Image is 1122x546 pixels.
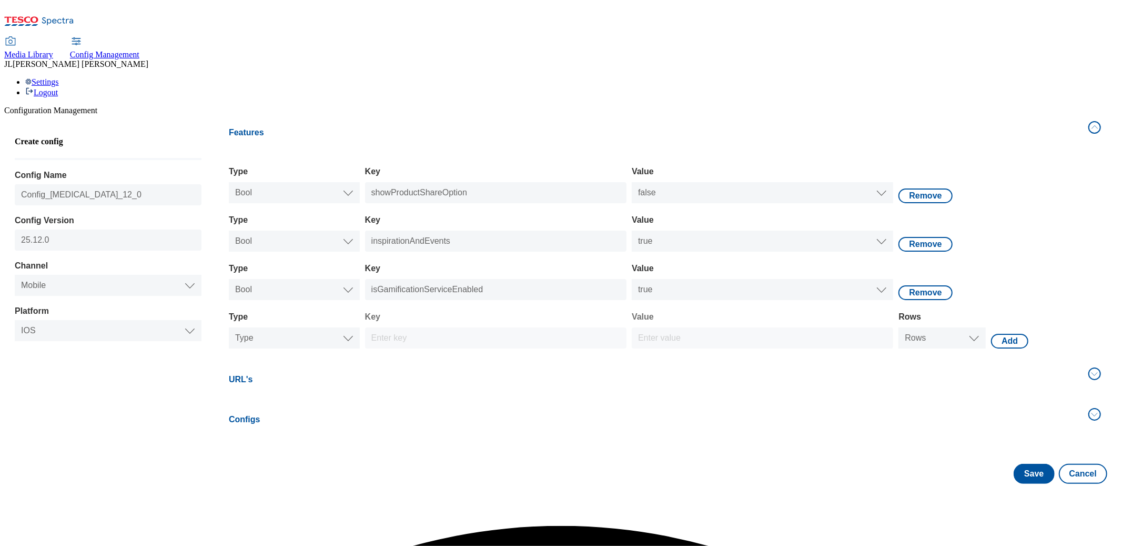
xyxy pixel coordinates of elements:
[229,311,360,323] label: Type
[365,262,626,275] label: Key
[15,230,201,251] input: Enter config version
[1014,464,1054,484] button: Save
[365,214,626,226] label: Key
[365,279,626,300] input: Enter key
[229,214,360,226] label: Type
[229,126,1082,139] h4: Features
[365,231,626,252] input: Enter key
[15,261,201,271] label: Channel
[25,77,59,86] a: Settings
[15,137,201,146] h4: Create config
[898,188,952,203] button: Remove
[1059,464,1107,484] button: Cancel
[223,402,1107,438] button: Configs
[898,311,986,323] label: Rows
[898,237,952,252] button: Remove
[365,182,626,203] input: Enter key
[632,311,893,323] label: Value
[632,214,893,226] label: Value
[15,216,201,225] label: Config Version
[632,327,893,349] input: Enter value
[365,165,626,178] label: Key
[229,373,1082,386] h4: URL's
[229,262,360,275] label: Type
[25,88,58,97] a: Logout
[991,334,1028,349] button: Add
[223,115,1107,151] button: Features
[15,306,201,316] label: Platform
[70,37,139,59] a: Config Management
[365,311,626,323] label: Key
[632,262,893,275] label: Value
[70,50,139,59] span: Config Management
[365,327,626,349] input: Enter key
[898,285,952,300] button: Remove
[4,37,53,59] a: Media Library
[4,50,53,59] span: Media Library
[229,165,360,178] label: Type
[4,106,1118,115] div: Configuration Management
[13,59,148,68] span: [PERSON_NAME] [PERSON_NAME]
[223,362,1107,397] button: URL's
[229,413,1082,426] h4: Configs
[4,59,13,68] span: JL
[15,171,201,180] label: Config Name
[223,151,1107,357] div: Features
[632,165,893,178] label: Value
[15,184,201,205] input: Enter config name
